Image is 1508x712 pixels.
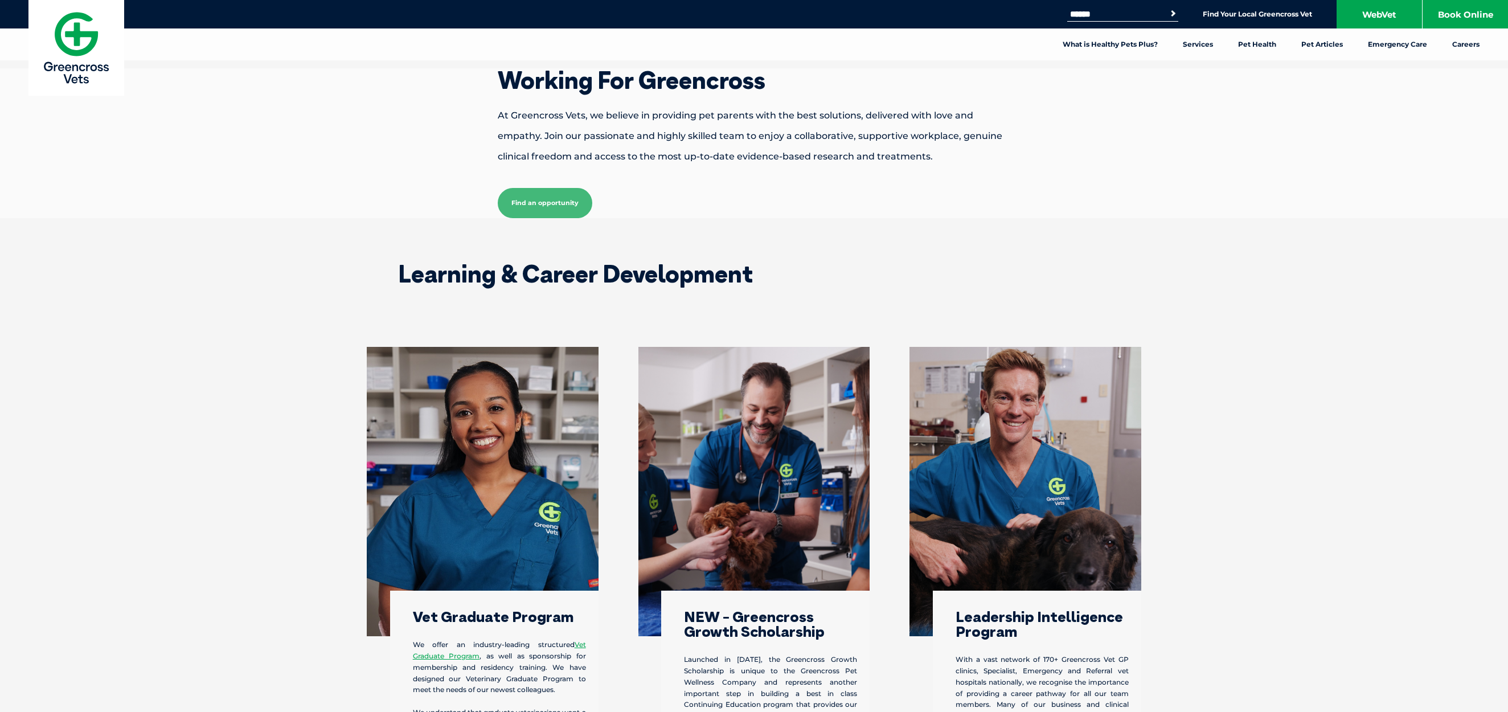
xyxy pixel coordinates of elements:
[458,68,1050,92] h1: Working For Greencross
[1167,8,1179,19] button: Search
[413,640,586,660] a: Vet Graduate Program
[956,609,1129,639] h3: Leadership Intelligence Program
[458,105,1050,167] p: At Greencross Vets, we believe in providing pet parents with the best solutions, delivered with l...
[1440,28,1492,60] a: Careers
[413,639,586,696] p: We offer an industry-leading structured , as well as sponsorship for membership and residency tra...
[398,262,1110,286] h2: Learning & Career Development
[367,347,599,636] img: Vet Associate Dr Yash
[638,347,870,636] img: Vet examining a puppy
[1355,28,1440,60] a: Emergency Care
[909,347,1141,636] img: Vet AJ with a patient
[413,609,586,624] h3: Vet Graduate Program
[1289,28,1355,60] a: Pet Articles
[1170,28,1226,60] a: Services
[1226,28,1289,60] a: Pet Health
[498,188,592,218] a: Find an opportunity
[684,609,857,639] h3: NEW - Greencross Growth Scholarship
[1203,10,1312,19] a: Find Your Local Greencross Vet
[1050,28,1170,60] a: What is Healthy Pets Plus?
